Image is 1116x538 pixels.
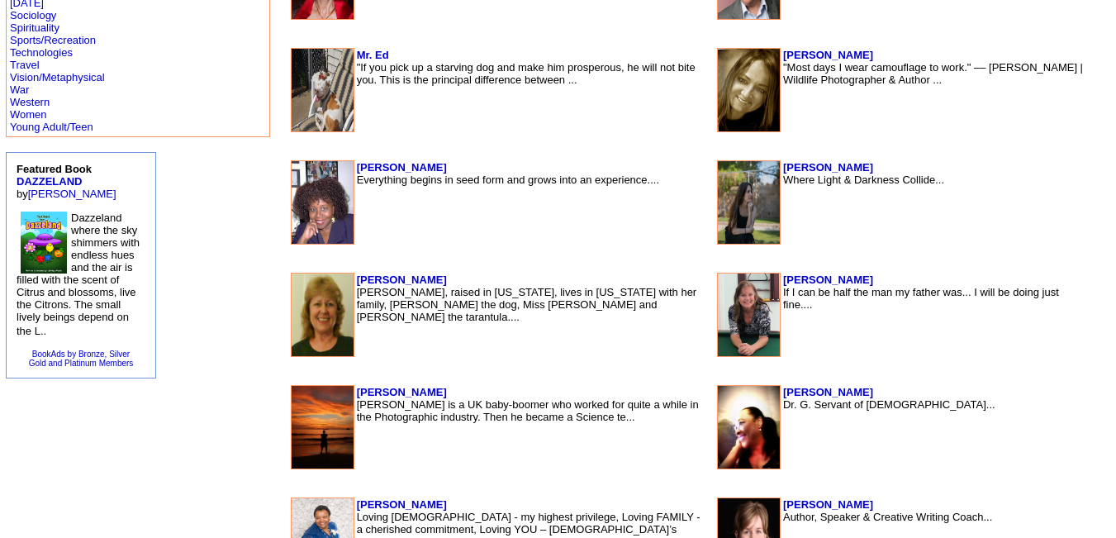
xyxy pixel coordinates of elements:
font: [PERSON_NAME], raised in [US_STATE], lives in [US_STATE] with her family, [PERSON_NAME] the dog, ... [357,286,697,323]
font: Everything begins in seed form and grows into an experience.... [357,174,659,186]
a: Sports/Recreation [10,34,96,46]
a: Travel [10,59,40,71]
a: [PERSON_NAME] [783,161,873,174]
img: 95751.jpg [718,49,780,131]
a: Young Adult/Teen [10,121,93,133]
a: Mr. Ed [357,49,389,61]
font: [PERSON_NAME] is a UK baby-boomer who worked for quite a while in the Photographic industry. Then... [357,398,699,423]
font: Dr. G. Servant of [DEMOGRAPHIC_DATA]... [783,398,995,411]
a: [PERSON_NAME] [357,274,447,286]
img: 90719.jpg [292,274,354,356]
img: 25591.jpg [718,274,780,356]
a: BookAds by Bronze, SilverGold and Platinum Members [29,350,134,368]
a: [PERSON_NAME] [783,49,873,61]
img: 79651.jpg [21,212,67,274]
a: Spirituality [10,21,59,34]
a: [PERSON_NAME] [783,274,873,286]
font: Dazzeland where the sky shimmers with endless hues and the air is filled with the scent of Citrus... [17,212,140,337]
font: If I can be half the man my father was... I will be doing just fine.... [783,286,1059,311]
img: 14300.jpg [292,49,354,131]
a: [PERSON_NAME] [783,498,873,511]
a: Technologies [10,46,73,59]
a: Western [10,96,50,108]
font: by [17,163,116,200]
img: 52915.JPG [718,386,780,469]
img: 91819.jpg [292,161,354,244]
a: [PERSON_NAME] [357,161,447,174]
a: DAZZELAND [17,175,82,188]
img: 194848.jpg [718,161,780,244]
font: Author, Speaker & Creative Writing Coach... [783,511,992,523]
a: War [10,83,29,96]
a: [PERSON_NAME] [357,498,447,511]
font: Where Light & Darkness Collide... [783,174,944,186]
a: Vision/Metaphysical [10,71,105,83]
a: [PERSON_NAME] [783,386,873,398]
a: [PERSON_NAME] [357,386,447,398]
b: Featured Book [17,163,92,188]
font: "If you pick up a starving dog and make him prosperous, he will not bite you. This is the princip... [357,61,696,86]
a: [PERSON_NAME] [28,188,116,200]
a: Women [10,108,47,121]
img: 185025.jpg [292,386,354,469]
font: "Most days I wear camouflage to work." –– [PERSON_NAME] | Wildlife Photographer & Author ... [783,61,1083,86]
a: Sociology [10,9,56,21]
